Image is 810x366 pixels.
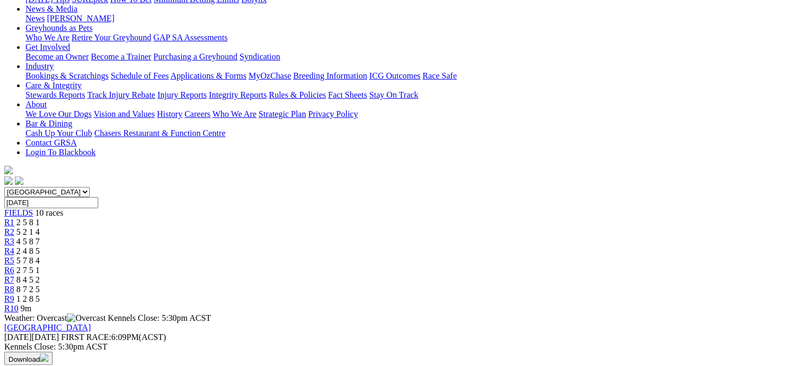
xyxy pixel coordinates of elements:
[25,71,108,80] a: Bookings & Scratchings
[25,129,806,138] div: Bar & Dining
[212,109,257,118] a: Who We Are
[15,176,23,185] img: twitter.svg
[154,33,228,42] a: GAP SA Assessments
[110,71,168,80] a: Schedule of Fees
[4,352,53,365] button: Download
[157,90,207,99] a: Injury Reports
[21,304,31,313] span: 9m
[25,23,92,32] a: Greyhounds as Pets
[25,81,82,90] a: Care & Integrity
[4,256,14,265] a: R5
[4,218,14,227] a: R1
[16,256,40,265] span: 5 7 8 4
[25,14,806,23] div: News & Media
[40,353,48,362] img: download.svg
[4,237,14,246] a: R3
[25,90,806,100] div: Care & Integrity
[25,33,806,42] div: Greyhounds as Pets
[25,42,70,52] a: Get Involved
[4,342,806,352] div: Kennels Close: 5:30pm ACST
[47,14,114,23] a: [PERSON_NAME]
[16,294,40,303] span: 1 2 8 5
[25,109,806,119] div: About
[25,71,806,81] div: Industry
[61,333,166,342] span: 6:09PM(ACST)
[93,109,155,118] a: Vision and Values
[170,71,246,80] a: Applications & Forms
[16,266,40,275] span: 2 7 5 1
[94,129,225,138] a: Chasers Restaurant & Function Centre
[293,71,367,80] a: Breeding Information
[240,52,280,61] a: Syndication
[4,266,14,275] a: R6
[25,138,76,147] a: Contact GRSA
[4,246,14,256] a: R4
[157,109,182,118] a: History
[67,313,106,323] img: Overcast
[25,129,92,138] a: Cash Up Your Club
[4,285,14,294] a: R8
[4,166,13,174] img: logo-grsa-white.png
[4,323,91,332] a: [GEOGRAPHIC_DATA]
[4,313,108,322] span: Weather: Overcast
[72,33,151,42] a: Retire Your Greyhound
[25,109,91,118] a: We Love Our Dogs
[87,90,155,99] a: Track Injury Rebate
[16,218,40,227] span: 2 5 8 1
[4,176,13,185] img: facebook.svg
[4,227,14,236] a: R2
[25,14,45,23] a: News
[16,246,40,256] span: 2 4 8 5
[209,90,267,99] a: Integrity Reports
[16,275,40,284] span: 8 4 5 2
[91,52,151,61] a: Become a Trainer
[25,4,78,13] a: News & Media
[328,90,367,99] a: Fact Sheets
[184,109,210,118] a: Careers
[369,71,420,80] a: ICG Outcomes
[259,109,306,118] a: Strategic Plan
[25,100,47,109] a: About
[25,52,806,62] div: Get Involved
[308,109,358,118] a: Privacy Policy
[25,52,89,61] a: Become an Owner
[108,313,211,322] span: Kennels Close: 5:30pm ACST
[16,285,40,294] span: 8 7 2 5
[25,33,70,42] a: Who We Are
[25,148,96,157] a: Login To Blackbook
[269,90,326,99] a: Rules & Policies
[4,333,32,342] span: [DATE]
[25,90,85,99] a: Stewards Reports
[422,71,456,80] a: Race Safe
[154,52,237,61] a: Purchasing a Greyhound
[35,208,63,217] span: 10 races
[25,62,54,71] a: Industry
[4,294,14,303] a: R9
[369,90,418,99] a: Stay On Track
[16,237,40,246] span: 4 5 8 7
[16,227,40,236] span: 5 2 1 4
[249,71,291,80] a: MyOzChase
[61,333,111,342] span: FIRST RACE:
[4,275,14,284] a: R7
[4,208,33,217] a: FIELDS
[25,119,72,128] a: Bar & Dining
[4,304,19,313] a: R10
[4,197,98,208] input: Select date
[4,333,59,342] span: [DATE]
